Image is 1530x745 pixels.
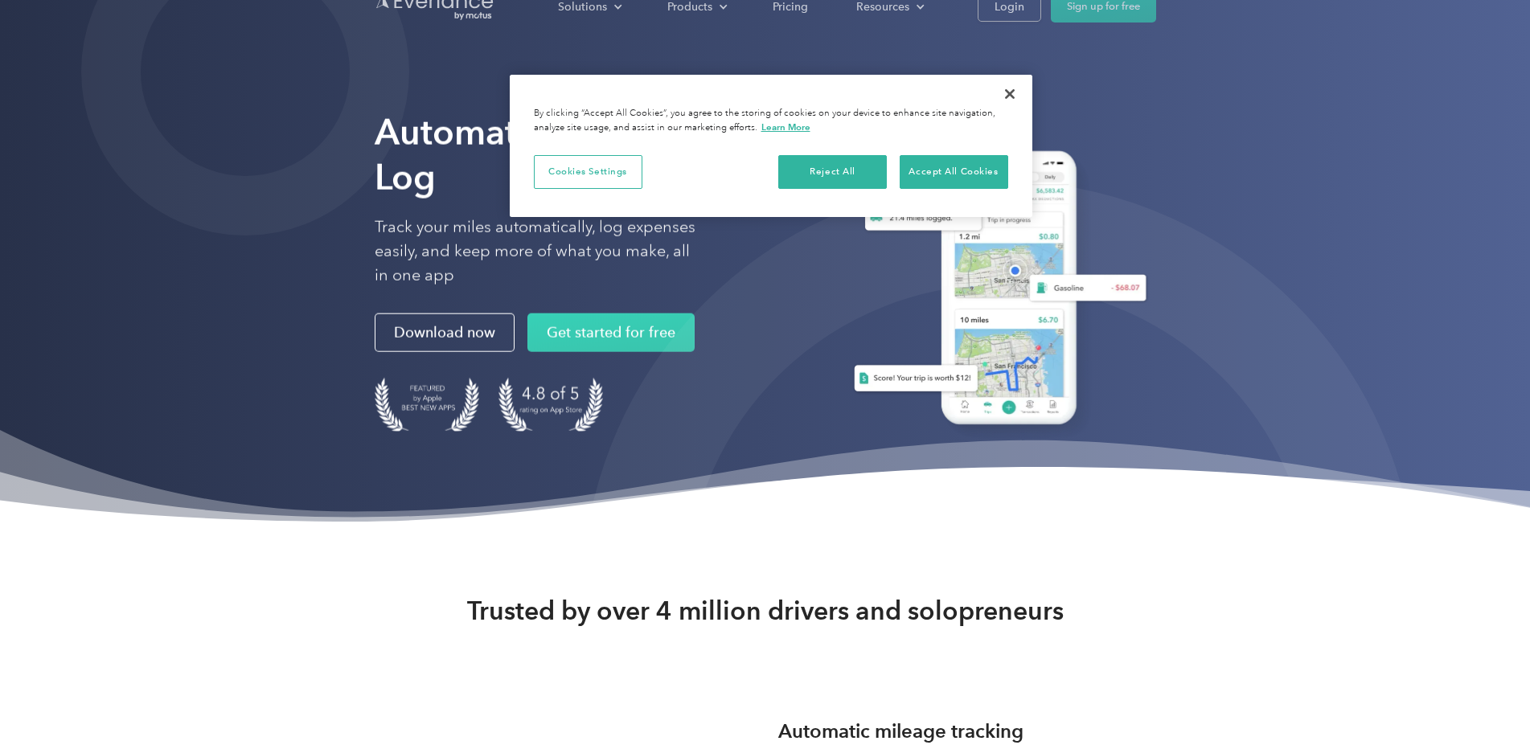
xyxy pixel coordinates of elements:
[778,155,887,189] button: Reject All
[510,75,1032,217] div: Cookie banner
[534,107,1008,135] div: By clicking “Accept All Cookies”, you agree to the storing of cookies on your device to enhance s...
[375,215,696,288] p: Track your miles automatically, log expenses easily, and keep more of what you make, all in one app
[527,313,695,352] a: Get started for free
[900,155,1008,189] button: Accept All Cookies
[498,378,603,432] img: 4.9 out of 5 stars on the app store
[375,111,761,199] strong: Automate Your Mileage Log
[534,155,642,189] button: Cookies Settings
[510,75,1032,217] div: Privacy
[375,378,479,432] img: Badge for Featured by Apple Best New Apps
[375,313,515,352] a: Download now
[467,595,1064,627] strong: Trusted by over 4 million drivers and solopreneurs
[761,121,810,133] a: More information about your privacy, opens in a new tab
[992,76,1028,112] button: Close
